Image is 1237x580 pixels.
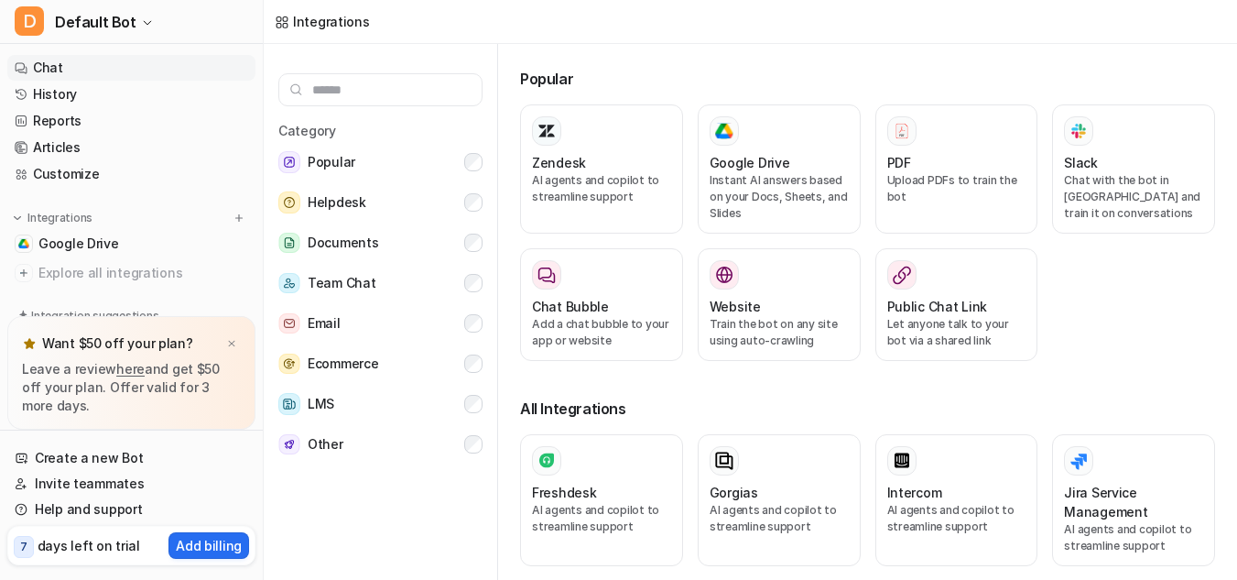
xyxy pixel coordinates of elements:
[532,502,671,535] p: AI agents and copilot to streamline support
[308,353,378,375] span: Ecommerce
[278,273,300,294] img: Team Chat
[7,497,255,522] a: Help and support
[710,502,849,535] p: AI agents and copilot to streamline support
[278,144,483,181] button: PopularPopular
[1064,521,1203,554] p: AI agents and copilot to streamline support
[278,265,483,301] button: Team ChatTeam Chat
[1052,104,1215,234] button: SlackSlackChat with the bot in [GEOGRAPHIC_DATA] and train it on conversations
[278,151,300,173] img: Popular
[11,212,24,224] img: expand menu
[7,55,255,81] a: Chat
[1052,434,1215,566] button: Jira Service ManagementAI agents and copilot to streamline support
[278,434,300,455] img: Other
[710,297,761,316] h3: Website
[887,172,1026,205] p: Upload PDFs to train the bot
[308,232,378,254] span: Documents
[1064,172,1203,222] p: Chat with the bot in [GEOGRAPHIC_DATA] and train it on conversations
[7,135,255,160] a: Articles
[7,445,255,471] a: Create a new Bot
[532,153,586,172] h3: Zendesk
[532,172,671,205] p: AI agents and copilot to streamline support
[42,334,193,353] p: Want $50 off your plan?
[278,305,483,342] button: EmailEmail
[22,336,37,351] img: star
[520,248,683,361] button: Chat BubbleAdd a chat bubble to your app or website
[7,231,255,257] a: Google DriveGoogle Drive
[698,248,861,361] button: WebsiteWebsiteTrain the bot on any site using auto-crawling
[18,238,29,249] img: Google Drive
[715,266,733,284] img: Website
[875,104,1038,234] button: PDFPDFUpload PDFs to train the bot
[278,386,483,422] button: LMSLMS
[38,258,248,288] span: Explore all integrations
[308,192,366,213] span: Helpdesk
[278,345,483,382] button: EcommerceEcommerce
[7,82,255,107] a: History
[278,393,300,415] img: LMS
[875,248,1038,361] button: Public Chat LinkLet anyone talk to your bot via a shared link
[7,471,255,497] a: Invite teammates
[278,184,483,221] button: HelpdeskHelpdesk
[1069,120,1088,141] img: Slack
[875,434,1038,566] button: IntercomAI agents and copilot to streamline support
[308,433,343,455] span: Other
[893,122,911,139] img: PDF
[308,272,375,294] span: Team Chat
[31,308,158,324] p: Integration suggestions
[7,260,255,286] a: Explore all integrations
[520,104,683,234] button: ZendeskAI agents and copilot to streamline support
[233,212,245,224] img: menu_add.svg
[710,172,849,222] p: Instant AI answers based on your Docs, Sheets, and Slides
[278,354,300,375] img: Ecommerce
[308,312,341,334] span: Email
[1064,153,1098,172] h3: Slack
[520,398,1215,420] h3: All Integrations
[532,316,671,349] p: Add a chat bubble to your app or website
[278,426,483,463] button: OtherOther
[308,151,355,173] span: Popular
[275,12,370,31] a: Integrations
[278,233,300,254] img: Documents
[532,297,609,316] h3: Chat Bubble
[116,361,145,377] a: here
[7,209,98,227] button: Integrations
[278,224,483,261] button: DocumentsDocuments
[520,68,1215,90] h3: Popular
[532,483,596,502] h3: Freshdesk
[308,393,334,415] span: LMS
[887,483,942,502] h3: Intercom
[520,434,683,566] button: FreshdeskAI agents and copilot to streamline support
[7,108,255,134] a: Reports
[710,153,790,172] h3: Google Drive
[278,192,300,213] img: Helpdesk
[710,483,758,502] h3: Gorgias
[38,235,119,253] span: Google Drive
[715,123,733,139] img: Google Drive
[226,338,237,350] img: x
[698,104,861,234] button: Google DriveGoogle DriveInstant AI answers based on your Docs, Sheets, and Slides
[1064,483,1203,521] h3: Jira Service Management
[887,297,988,316] h3: Public Chat Link
[887,502,1026,535] p: AI agents and copilot to streamline support
[168,532,249,559] button: Add billing
[710,316,849,349] p: Train the bot on any site using auto-crawling
[7,161,255,187] a: Customize
[15,264,33,282] img: explore all integrations
[887,153,911,172] h3: PDF
[27,211,92,225] p: Integrations
[698,434,861,566] button: GorgiasAI agents and copilot to streamline support
[278,121,483,140] h5: Category
[20,539,27,555] p: 7
[55,9,136,35] span: Default Bot
[15,6,44,36] span: D
[278,313,300,334] img: Email
[176,536,242,555] p: Add billing
[22,360,241,415] p: Leave a review and get $50 off your plan. Offer valid for 3 more days.
[887,316,1026,349] p: Let anyone talk to your bot via a shared link
[293,12,370,31] div: Integrations
[38,536,140,555] p: days left on trial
